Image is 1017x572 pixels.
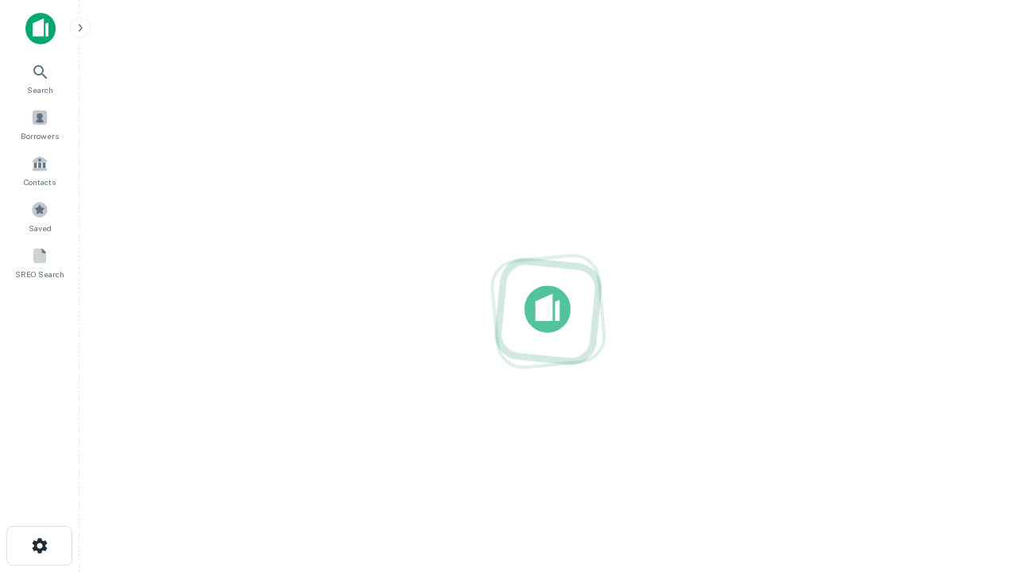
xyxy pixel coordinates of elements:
a: Contacts [5,149,75,191]
a: SREO Search [5,241,75,284]
span: SREO Search [15,268,64,280]
iframe: Chat Widget [938,445,1017,521]
span: Search [27,83,53,96]
a: Search [5,56,75,99]
span: Saved [29,222,52,234]
span: Borrowers [21,129,59,142]
a: Borrowers [5,102,75,145]
span: Contacts [24,176,56,188]
img: capitalize-icon.png [25,13,56,44]
a: Saved [5,195,75,238]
